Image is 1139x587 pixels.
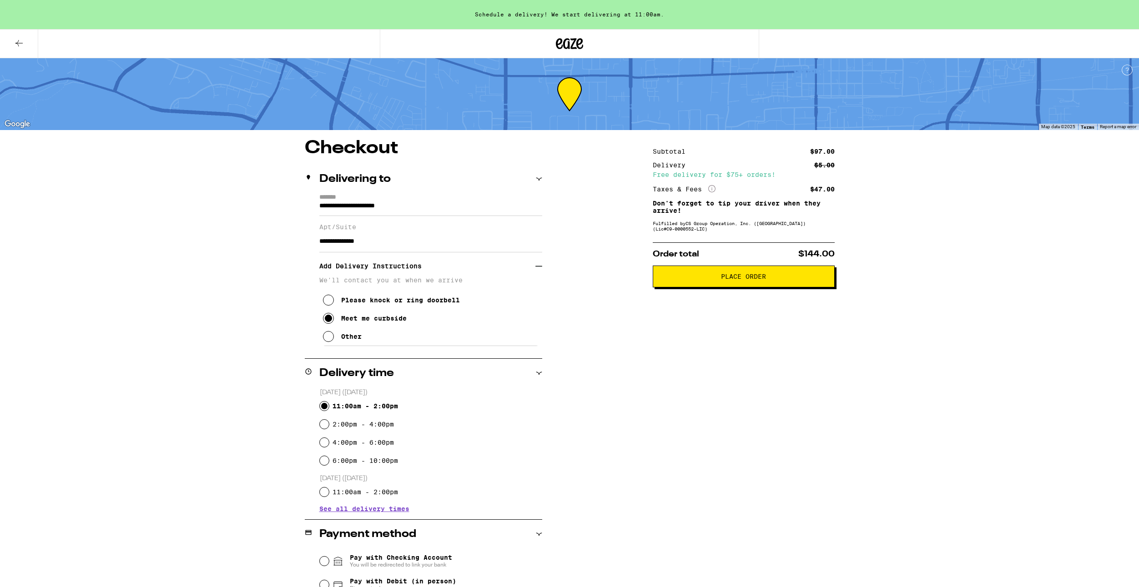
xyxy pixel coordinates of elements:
div: $97.00 [810,148,835,155]
div: Meet me curbside [341,315,407,322]
label: 2:00pm - 4:00pm [333,421,394,428]
a: Terms [1081,124,1094,130]
button: Other [323,327,362,346]
img: Google [2,118,32,130]
button: Meet me curbside [323,309,407,327]
span: Pay with Debit (in person) [350,577,456,585]
label: 4:00pm - 6:00pm [333,439,394,446]
span: Place Order [721,273,766,280]
div: Taxes & Fees [653,185,716,193]
p: We'll contact you at when we arrive [319,276,542,284]
button: Place Order [653,266,835,287]
label: Apt/Suite [319,223,542,231]
button: See all delivery times [319,506,409,512]
div: Fulfilled by CS Group Operation, Inc. ([GEOGRAPHIC_DATA]) (Lic# C9-0000552-LIC ) [653,221,835,231]
h2: Payment method [319,529,416,540]
h1: Checkout [305,139,542,157]
span: You will be redirected to link your bank [350,561,452,568]
span: $144.00 [798,250,835,258]
div: Please knock or ring doorbell [341,296,460,304]
div: $47.00 [810,186,835,192]
span: Pay with Checking Account [350,554,452,568]
p: Don't forget to tip your driver when they arrive! [653,200,835,214]
a: Report a map error [1100,124,1136,129]
span: Order total [653,250,699,258]
h2: Delivering to [319,174,391,185]
span: Map data ©2025 [1041,124,1075,129]
div: Subtotal [653,148,692,155]
button: Please knock or ring doorbell [323,291,460,309]
p: [DATE] ([DATE]) [320,388,542,397]
div: Other [341,333,362,340]
label: 6:00pm - 10:00pm [333,457,398,464]
div: Delivery [653,162,692,168]
div: $5.00 [814,162,835,168]
a: Open this area in Google Maps (opens a new window) [2,118,32,130]
div: Free delivery for $75+ orders! [653,171,835,178]
label: 11:00am - 2:00pm [333,488,398,496]
p: [DATE] ([DATE]) [320,474,542,483]
label: 11:00am - 2:00pm [333,402,398,410]
h3: Add Delivery Instructions [319,256,535,276]
h2: Delivery time [319,368,394,379]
